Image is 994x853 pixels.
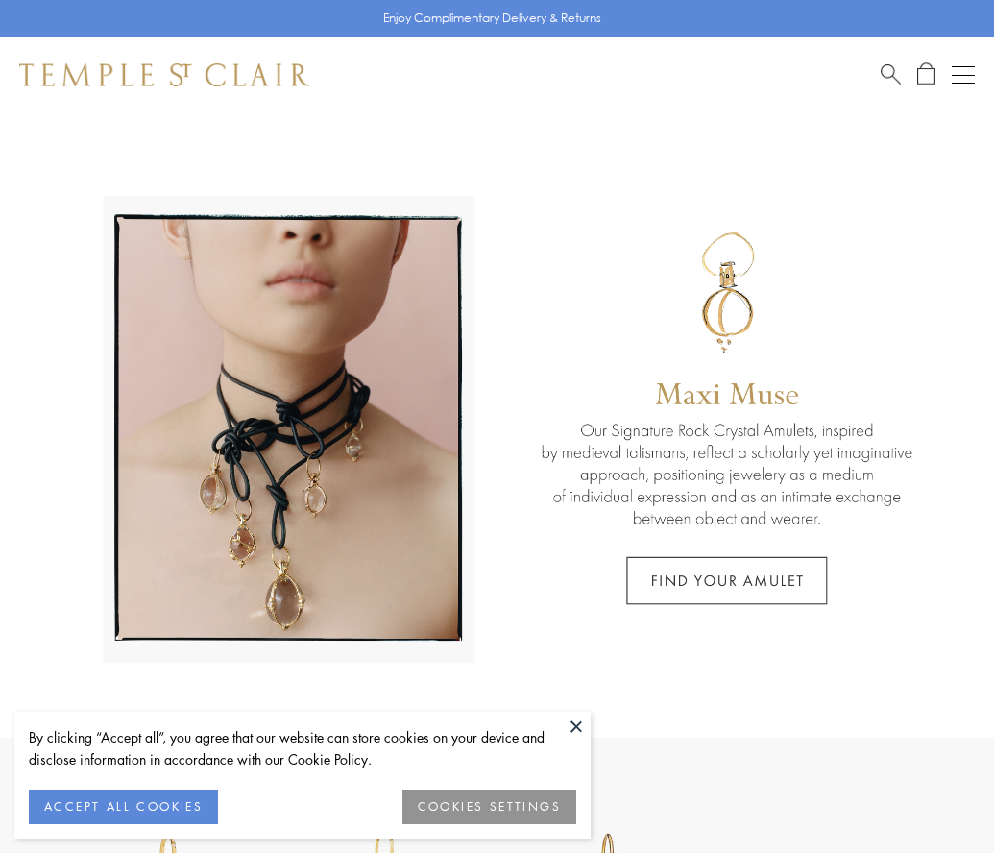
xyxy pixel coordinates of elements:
a: Open Shopping Bag [917,62,935,86]
p: Enjoy Complimentary Delivery & Returns [383,9,601,28]
button: ACCEPT ALL COOKIES [29,790,218,824]
a: Search [881,62,901,86]
div: By clicking “Accept all”, you agree that our website can store cookies on your device and disclos... [29,726,576,770]
button: COOKIES SETTINGS [402,790,576,824]
img: Temple St. Clair [19,63,309,86]
button: Open navigation [952,63,975,86]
